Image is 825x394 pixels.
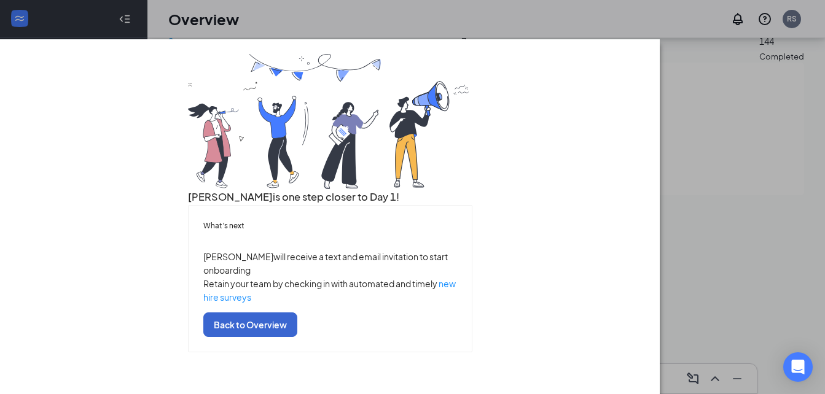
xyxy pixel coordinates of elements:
[188,189,472,205] h3: [PERSON_NAME] is one step closer to Day 1!
[203,277,457,304] p: Retain your team by checking in with automated and timely
[783,352,813,382] div: Open Intercom Messenger
[188,54,471,189] img: you are all set
[203,220,457,231] h5: What’s next
[203,250,457,277] p: [PERSON_NAME] will receive a text and email invitation to start onboarding
[203,312,297,337] button: Back to Overview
